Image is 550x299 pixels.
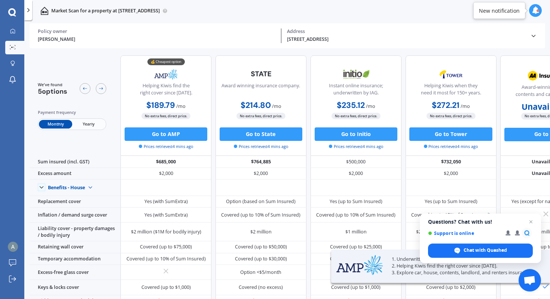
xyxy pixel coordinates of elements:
div: Covered (up to $75,000) [140,244,192,250]
span: / mo [176,103,186,109]
b: $189.79 [146,100,175,111]
div: Yes (with SumExtra) [144,212,188,218]
div: $1 million [345,229,367,235]
img: Initio.webp [334,66,378,83]
span: Monthly [39,120,72,129]
div: Covered (up to $25,000) [330,244,382,250]
div: Covered (up to $20,000) [330,256,382,262]
div: $500,000 [311,156,401,168]
img: State-text-1.webp [239,66,283,82]
span: / mo [366,103,375,109]
button: Go to State [220,127,302,141]
div: Policy owner [38,28,276,34]
p: 3. Explore car, house, contents, landlord, and renters insurance. [392,269,533,276]
b: $214.80 [241,100,271,111]
div: Covered (up to 10% of Sum Insured) [221,212,300,218]
img: AMP.webp [144,66,188,83]
img: Benefit content down [85,182,96,193]
div: Excess amount [30,168,120,180]
span: No extra fees, direct price. [141,113,190,119]
p: 2. Helping Kiwis find the right cover since [DATE]. [392,263,533,269]
span: / mo [461,103,470,109]
div: Excess-free glass cover [30,265,120,280]
div: $2 million [250,229,272,235]
div: Covered (no excess) [239,284,283,291]
span: Prices retrieved 4 mins ago [234,144,288,149]
span: We've found [38,82,67,88]
div: Covered (up to $30,000) [235,256,287,262]
div: Temporary accommodation [30,253,120,265]
div: Covered (up to 15% of Sum Insured) [411,212,491,218]
div: Option (based on Sum Insured) [226,198,296,205]
div: $685,000 [120,156,211,168]
div: Replacement cover [30,196,120,208]
div: $2,000 [120,168,211,180]
div: $2 million ($1M for bodily injury) [131,229,201,235]
b: $272.21 [432,100,459,111]
span: Questions? Chat with us! [428,219,533,225]
div: Open chat [519,269,541,292]
div: Covered (up to $1,000) [141,284,191,291]
div: $732,050 [406,156,496,168]
div: Covered (up to 10% of Sum Insured) [126,256,206,262]
span: Prices retrieved 4 mins ago [424,144,478,149]
div: Yes (up to Sum Insured) [330,198,382,205]
div: Chat with Quashed [428,244,533,258]
div: Yes (up to Sum Insured) [425,198,477,205]
span: Prices retrieved 4 mins ago [329,144,383,149]
div: Liability cover - property damages / bodily injury [30,223,120,241]
span: No extra fees, direct price. [427,113,476,119]
div: Covered (up to $2,000) [426,284,476,291]
div: Keys & locks cover [30,280,120,295]
div: Award winning insurance company. [221,82,300,99]
button: Go to AMP [125,127,207,141]
div: Yes (with SumExtra) [144,198,188,205]
div: Benefits - House [48,185,85,191]
span: No extra fees, direct price. [331,113,381,119]
div: Option <$5/month [240,269,281,276]
div: Sum insured (incl. GST) [30,156,120,168]
img: home-and-contents.b802091223b8502ef2dd.svg [40,7,49,15]
span: 5 options [38,87,67,96]
div: Instant online insurance; underwritten by IAG. [316,82,395,99]
button: Go to Initio [315,127,397,141]
div: 💰 Cheapest option [147,58,185,65]
div: $2,000 [406,168,496,180]
div: Retaining wall cover [30,241,120,253]
div: $20 million ($100K bodily injury) [416,229,486,235]
div: Payment frequency [38,109,107,116]
div: Helping Kiwis when they need it most for 150+ years. [411,82,491,99]
img: Tower.webp [429,66,473,83]
b: $235.12 [337,100,365,111]
span: Chat with Quashed [464,247,507,254]
div: [PERSON_NAME] [38,36,276,43]
div: New notification [479,7,520,14]
div: $764,885 [216,156,306,168]
div: Address [287,28,525,34]
span: Prices retrieved 4 mins ago [139,144,193,149]
div: [STREET_ADDRESS] [287,36,525,43]
img: ACg8ocJXL1hlmxk0_WMk3ayBu6J2L3-JyhF4PFzOKt4hdXnlfBl_VQ=s96-c [8,242,18,252]
div: Covered (up to $50,000) [235,244,287,250]
div: $2,000 [311,168,401,180]
div: Covered (up to $1,000) [331,284,381,291]
span: Support is online [428,230,500,236]
span: / mo [272,103,281,109]
p: Market Scan for a property at [STREET_ADDRESS] [51,7,160,14]
span: Close chat [526,217,535,226]
div: Inflation / demand surge cover [30,208,120,223]
p: 1. Underwritten by Vero Insurance NZ. [392,256,533,263]
img: AMP.webp [336,255,384,275]
span: No extra fees, direct price. [236,113,285,119]
div: $2,000 [216,168,306,180]
div: Helping Kiwis find the right cover since [DATE]. [126,82,206,99]
span: Yearly [72,120,105,129]
div: Covered (up to 10% of Sum Insured) [316,212,395,218]
button: Go to Tower [409,127,492,141]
